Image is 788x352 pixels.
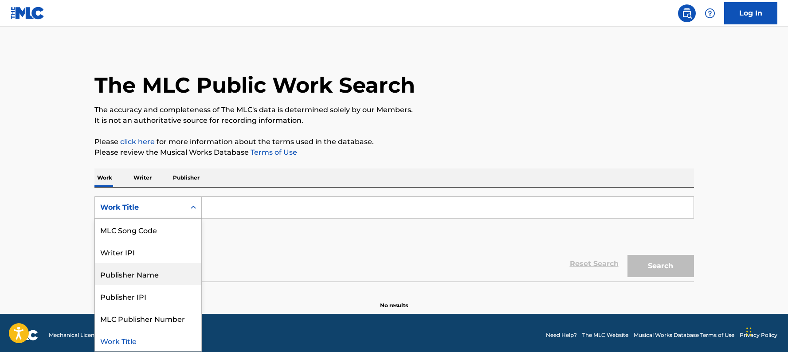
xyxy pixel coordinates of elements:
div: Work Title [100,202,180,213]
p: Please review the Musical Works Database [94,147,694,158]
a: Log In [724,2,777,24]
form: Search Form [94,196,694,282]
p: Work [94,168,115,187]
div: MLC Song Code [95,219,201,241]
a: The MLC Website [582,331,628,339]
div: Publisher IPI [95,285,201,307]
div: Writer IPI [95,241,201,263]
p: The accuracy and completeness of The MLC's data is determined solely by our Members. [94,105,694,115]
img: help [705,8,715,19]
a: Public Search [678,4,696,22]
p: No results [380,291,408,309]
p: Writer [131,168,154,187]
div: Work Title [95,329,201,352]
img: search [682,8,692,19]
div: Publisher Name [95,263,201,285]
a: Terms of Use [249,148,297,156]
div: Drag [746,318,752,345]
a: click here [120,137,155,146]
span: Mechanical Licensing Collective © 2025 [49,331,152,339]
a: Need Help? [546,331,577,339]
a: Musical Works Database Terms of Use [634,331,734,339]
p: It is not an authoritative source for recording information. [94,115,694,126]
p: Publisher [170,168,202,187]
a: Privacy Policy [740,331,777,339]
img: MLC Logo [11,7,45,20]
iframe: Chat Widget [744,309,788,352]
div: Help [701,4,719,22]
div: MLC Publisher Number [95,307,201,329]
p: Please for more information about the terms used in the database. [94,137,694,147]
h1: The MLC Public Work Search [94,72,415,98]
